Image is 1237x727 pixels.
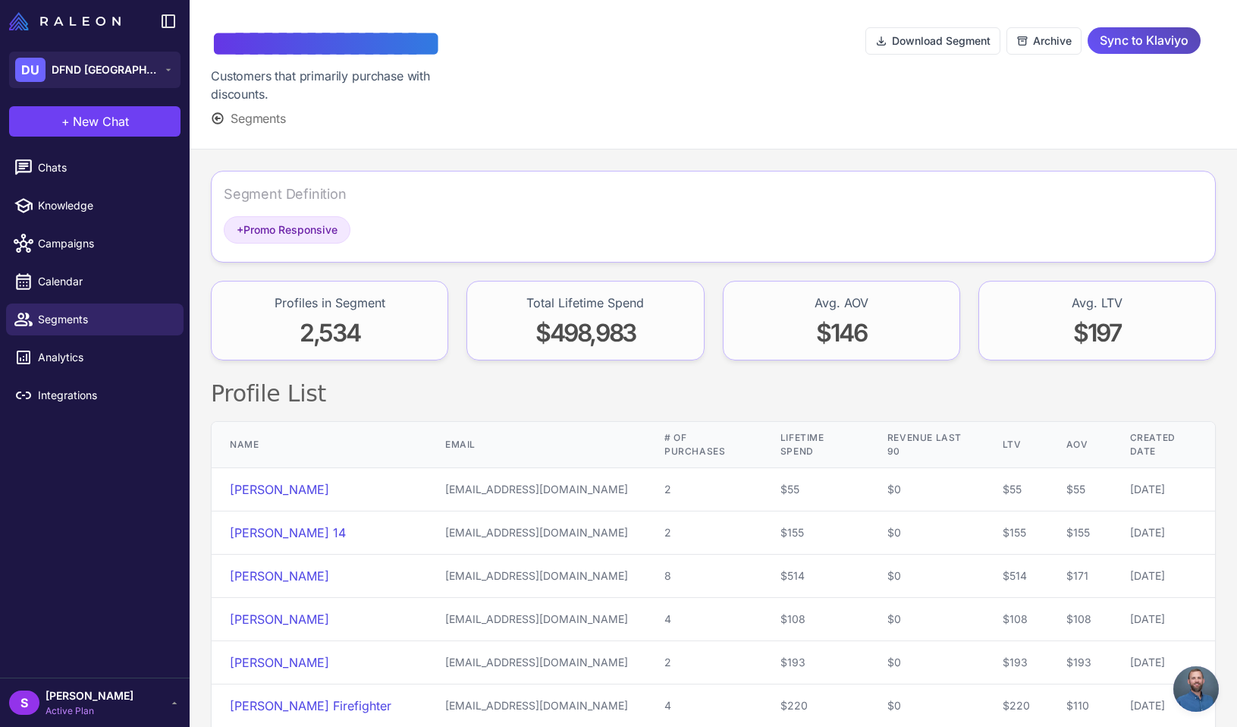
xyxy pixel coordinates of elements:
td: [DATE] [1112,555,1215,598]
td: [DATE] [1112,511,1215,555]
td: $0 [869,598,984,641]
th: AOV [1048,422,1112,468]
td: $108 [1048,598,1112,641]
td: $0 [869,511,984,555]
td: [EMAIL_ADDRESS][DOMAIN_NAME] [427,555,646,598]
span: + [61,112,70,131]
span: [PERSON_NAME] [46,688,133,704]
td: 2 [646,468,762,511]
span: DFND [GEOGRAPHIC_DATA] [52,61,158,78]
a: Segments [6,304,184,335]
td: $155 [762,511,869,555]
td: $171 [1048,555,1112,598]
button: Segments [211,109,286,127]
td: $55 [1048,468,1112,511]
button: +New Chat [9,106,181,137]
td: [EMAIL_ADDRESS][DOMAIN_NAME] [427,598,646,641]
td: [EMAIL_ADDRESS][DOMAIN_NAME] [427,641,646,685]
h2: Profile List [211,379,1216,409]
td: $108 [984,598,1048,641]
button: DUDFND [GEOGRAPHIC_DATA] [9,52,181,88]
div: Avg. LTV [1072,294,1122,312]
th: Lifetime Spend [762,422,869,468]
button: Archive [1006,27,1082,55]
th: # of Purchases [646,422,762,468]
th: Created Date [1112,422,1215,468]
span: Knowledge [38,197,171,214]
td: 8 [646,555,762,598]
span: Chats [38,159,171,176]
img: Raleon Logo [9,12,121,30]
td: [DATE] [1112,641,1215,685]
div: Customers that primarily purchase with discounts. [211,67,466,103]
a: [PERSON_NAME] [230,655,329,670]
td: 2 [646,511,762,555]
td: $155 [1048,511,1112,555]
div: Avg. AOV [815,294,868,312]
span: Calendar [38,273,171,290]
span: $146 [816,318,866,348]
td: $514 [984,555,1048,598]
a: [PERSON_NAME] 14 [230,525,346,540]
span: Integrations [38,387,171,404]
span: Sync to Klaviyo [1100,27,1188,54]
span: Segments [231,109,286,127]
span: Active Plan [46,704,133,718]
td: $514 [762,555,869,598]
span: Campaigns [38,235,171,252]
th: Name [212,422,427,468]
span: Segments [38,311,171,328]
td: $0 [869,555,984,598]
span: $197 [1073,318,1120,348]
div: DU [15,58,46,82]
td: $0 [869,641,984,685]
td: $0 [869,468,984,511]
th: LTV [984,422,1048,468]
a: Analytics [6,341,184,373]
div: Segment Definition [224,184,347,204]
a: [PERSON_NAME] [230,482,329,497]
a: Campaigns [6,228,184,260]
td: [DATE] [1112,598,1215,641]
td: $55 [762,468,869,511]
a: [PERSON_NAME] [230,612,329,627]
a: Knowledge [6,190,184,222]
td: 4 [646,598,762,641]
td: $155 [984,511,1048,555]
td: $193 [984,641,1048,685]
span: + [237,223,243,236]
button: Download Segment [865,27,1000,55]
td: [EMAIL_ADDRESS][DOMAIN_NAME] [427,511,646,555]
td: $55 [984,468,1048,511]
td: $193 [1048,641,1112,685]
a: Integrations [6,379,184,411]
td: 2 [646,641,762,685]
a: Open chat [1173,666,1219,712]
a: [PERSON_NAME] Firefighter [230,698,391,713]
td: $193 [762,641,869,685]
span: $498,983 [535,318,636,348]
span: 2,534 [300,318,359,348]
th: Revenue Last 90 [869,422,984,468]
td: $108 [762,598,869,641]
a: Calendar [6,266,184,297]
a: [PERSON_NAME] [230,568,329,584]
div: Profiles in Segment [275,294,385,312]
span: Analytics [38,349,171,366]
span: New Chat [73,112,129,131]
td: [DATE] [1112,468,1215,511]
a: Chats [6,152,184,184]
div: S [9,691,39,715]
span: Promo Responsive [237,222,338,238]
td: [EMAIL_ADDRESS][DOMAIN_NAME] [427,468,646,511]
div: Total Lifetime Spend [526,294,644,312]
th: Email [427,422,646,468]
